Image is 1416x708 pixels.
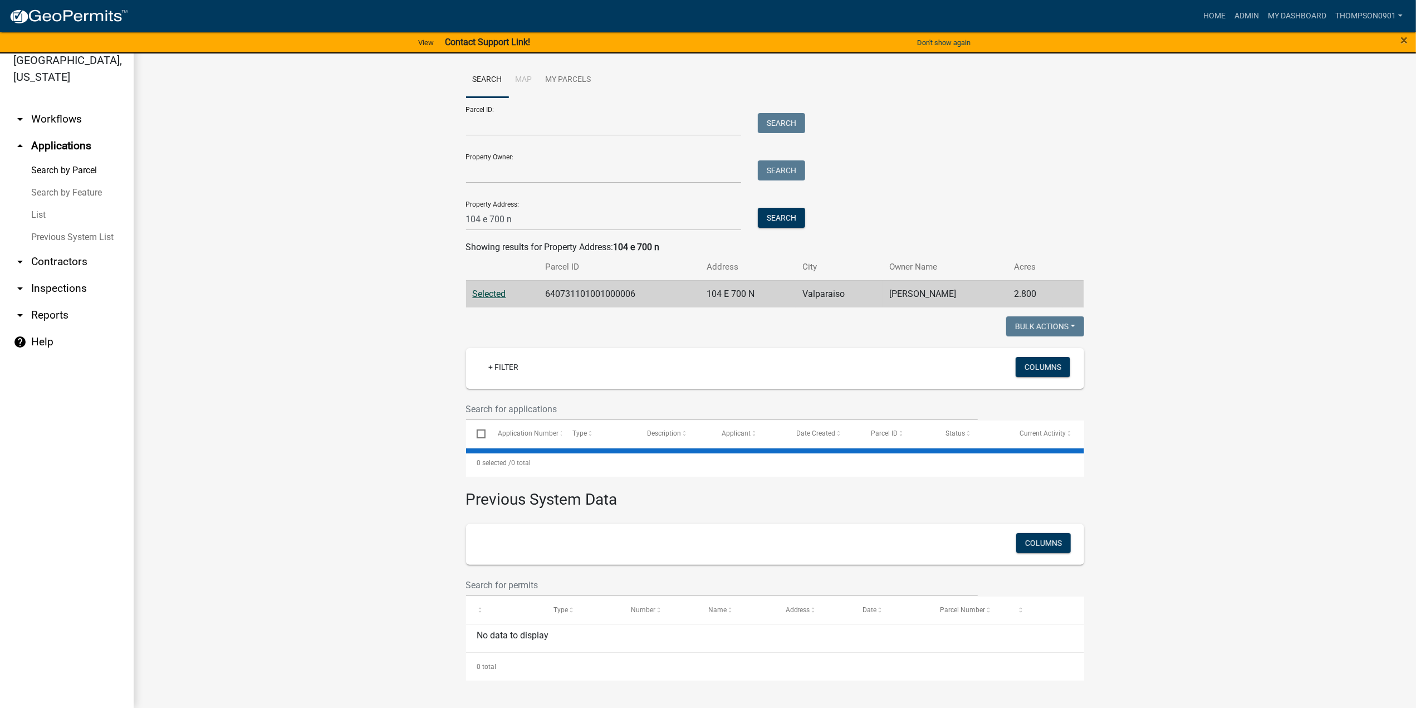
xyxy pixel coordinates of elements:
a: thompson0901 [1331,6,1407,27]
span: Address [786,606,810,614]
div: 0 total [466,449,1084,477]
button: Bulk Actions [1006,316,1084,336]
th: Address [700,254,795,280]
a: My Parcels [539,62,598,98]
button: Search [758,160,805,180]
input: Search for applications [466,398,978,421]
datatable-header-cell: Applicant [711,421,786,447]
datatable-header-cell: Type [543,597,620,623]
a: Selected [473,289,506,299]
span: Number [631,606,655,614]
td: 2.800 [1007,280,1063,307]
span: Type [572,429,587,437]
span: Parcel ID [871,429,898,437]
div: Showing results for Property Address: [466,241,1084,254]
td: [PERSON_NAME] [883,280,1007,307]
span: × [1400,32,1408,48]
datatable-header-cell: Date [852,597,929,623]
button: Search [758,113,805,133]
datatable-header-cell: Name [698,597,775,623]
i: help [13,335,27,349]
a: Search [466,62,509,98]
datatable-header-cell: Current Activity [1010,421,1084,447]
strong: 104 e 700 n [614,242,660,252]
datatable-header-cell: Status [935,421,1010,447]
h3: Previous System Data [466,477,1084,511]
datatable-header-cell: Date Created [786,421,860,447]
th: Owner Name [883,254,1007,280]
td: 104 E 700 N [700,280,795,307]
th: City [796,254,883,280]
datatable-header-cell: Address [775,597,852,623]
div: No data to display [466,624,1084,652]
i: arrow_drop_up [13,139,27,153]
input: Search for permits [466,574,978,597]
span: Application Number [498,429,558,437]
i: arrow_drop_down [13,255,27,268]
span: Date [863,606,876,614]
span: Description [647,429,681,437]
a: Home [1199,6,1230,27]
span: Date Created [796,429,835,437]
datatable-header-cell: Application Number [487,421,562,447]
span: 0 selected / [477,459,511,467]
datatable-header-cell: Parcel ID [860,421,935,447]
td: Valparaiso [796,280,883,307]
td: 640731101001000006 [538,280,700,307]
span: Current Activity [1020,429,1066,437]
span: Name [708,606,727,614]
datatable-header-cell: Description [636,421,711,447]
th: Parcel ID [538,254,700,280]
button: Search [758,208,805,228]
strong: Contact Support Link! [445,37,530,47]
button: Close [1400,33,1408,47]
button: Don't show again [913,33,975,52]
i: arrow_drop_down [13,113,27,126]
i: arrow_drop_down [13,309,27,322]
span: Parcel Number [940,606,985,614]
th: Acres [1007,254,1063,280]
div: 0 total [466,653,1084,681]
i: arrow_drop_down [13,282,27,295]
span: Status [945,429,965,437]
datatable-header-cell: Select [466,421,487,447]
a: + Filter [479,357,527,377]
span: Type [553,606,568,614]
datatable-header-cell: Number [620,597,698,623]
datatable-header-cell: Parcel Number [929,597,1007,623]
datatable-header-cell: Type [562,421,636,447]
span: Applicant [722,429,751,437]
a: My Dashboard [1263,6,1331,27]
a: Admin [1230,6,1263,27]
button: Columns [1016,357,1070,377]
a: View [414,33,438,52]
button: Columns [1016,533,1071,553]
